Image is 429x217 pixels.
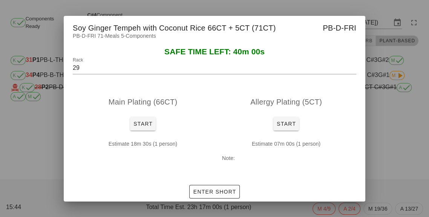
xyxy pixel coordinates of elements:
span: Start [133,121,153,127]
div: PB-D-FRI 71-Meals 5-Components [64,32,365,48]
p: Estimate 07m 00s (1 person) [222,140,350,148]
div: Allergy Plating (5CT) [216,90,356,114]
div: Soy Ginger Tempeh with Coconut Rice 66CT + 5CT (71CT) [64,16,365,38]
button: Start [273,117,299,131]
label: Rack [73,57,83,63]
div: Main Plating (66CT) [73,90,213,114]
span: Start [276,121,296,127]
button: Enter Short [189,185,239,199]
span: Enter Short [193,189,236,195]
p: Note: [222,154,350,162]
span: PB-D-FRI [323,22,356,34]
p: Estimate 18m 30s (1 person) [79,140,207,148]
span: SAFE TIME LEFT: 40m 00s [164,47,265,56]
button: Start [130,117,156,131]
